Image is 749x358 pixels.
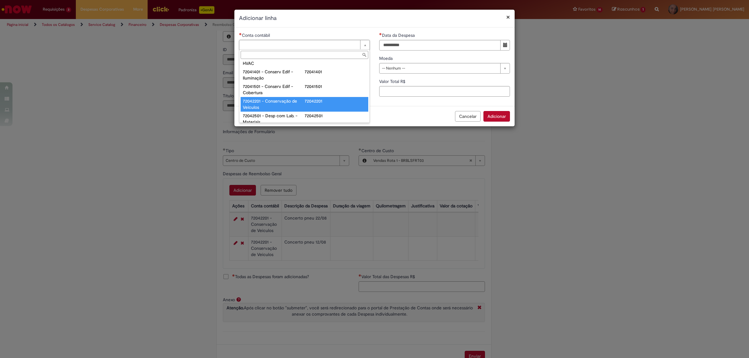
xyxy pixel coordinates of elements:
[243,83,305,96] div: 72041501 - Conserv Edif - Cobertura
[305,69,366,75] div: 72041401
[305,83,366,89] div: 72041501
[243,69,305,81] div: 72041401 - Conserv Edif - Iluminação
[243,54,305,66] div: 72041201 - Conserv Edif - HVAC
[305,113,366,119] div: 72042501
[239,60,370,123] ul: Conta contábil
[243,113,305,125] div: 72042501 - Desp com Lab. - Materiais
[305,98,366,104] div: 72042201
[243,98,305,110] div: 72042201 - Conservação de Veiculos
